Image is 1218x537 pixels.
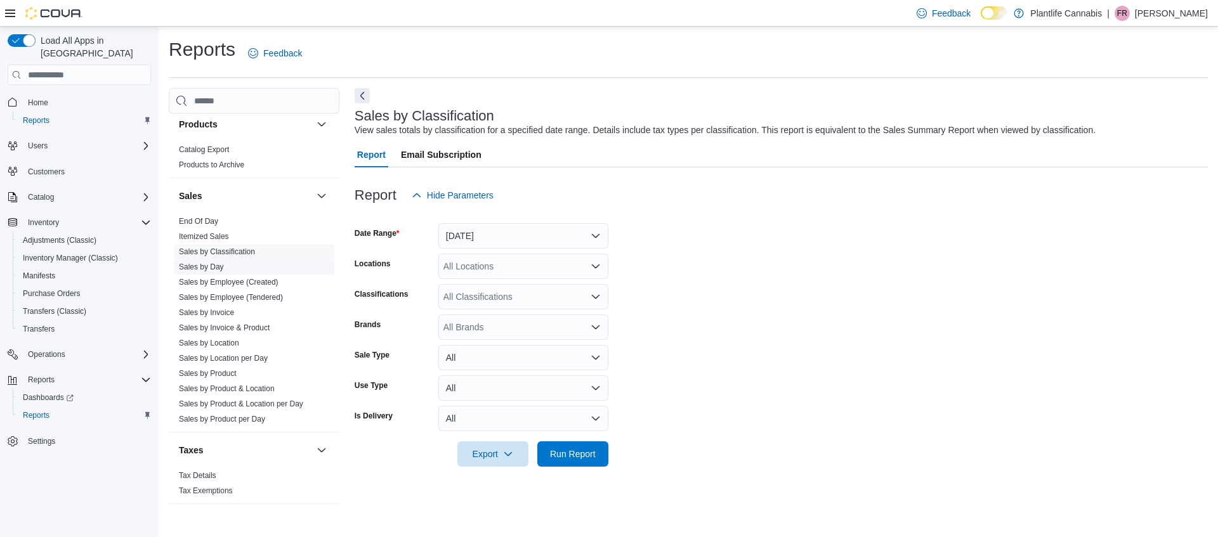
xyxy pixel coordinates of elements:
[23,164,70,179] a: Customers
[314,117,329,132] button: Products
[591,322,601,332] button: Open list of options
[18,286,86,301] a: Purchase Orders
[179,308,234,317] a: Sales by Invoice
[179,339,239,347] a: Sales by Location
[23,115,49,126] span: Reports
[179,247,255,257] span: Sales by Classification
[169,142,339,178] div: Products
[28,436,55,446] span: Settings
[179,414,265,424] span: Sales by Product per Day
[179,399,303,409] span: Sales by Product & Location per Day
[3,137,156,155] button: Users
[355,380,388,391] label: Use Type
[28,98,48,108] span: Home
[355,289,409,299] label: Classifications
[357,142,386,167] span: Report
[23,95,53,110] a: Home
[179,231,229,242] span: Itemized Sales
[1115,6,1130,21] div: Faye Rawcliffe
[23,372,60,387] button: Reports
[355,350,390,360] label: Sale Type
[179,118,218,131] h3: Products
[981,6,1007,20] input: Dark Mode
[591,261,601,271] button: Open list of options
[179,486,233,495] a: Tax Exemptions
[23,271,55,281] span: Manifests
[13,320,156,338] button: Transfers
[23,433,151,449] span: Settings
[18,268,151,283] span: Manifests
[23,164,151,179] span: Customers
[23,94,151,110] span: Home
[18,113,55,128] a: Reports
[169,37,235,62] h1: Reports
[36,34,151,60] span: Load All Apps in [GEOGRAPHIC_DATA]
[13,231,156,249] button: Adjustments (Classic)
[179,145,229,155] span: Catalog Export
[23,288,81,299] span: Purchase Orders
[179,353,268,363] span: Sales by Location per Day
[179,217,218,226] a: End Of Day
[3,188,156,206] button: Catalog
[179,368,237,378] span: Sales by Product
[179,444,204,456] h3: Taxes
[23,347,70,362] button: Operations
[179,232,229,241] a: Itemized Sales
[401,142,481,167] span: Email Subscription
[23,235,96,245] span: Adjustments (Classic)
[355,108,494,124] h3: Sales by Classification
[23,253,118,263] span: Inventory Manager (Classic)
[355,411,393,421] label: Is Delivery
[243,41,307,66] a: Feedback
[438,375,608,401] button: All
[355,188,396,203] h3: Report
[355,88,370,103] button: Next
[13,302,156,320] button: Transfers (Classic)
[179,118,311,131] button: Products
[179,399,303,408] a: Sales by Product & Location per Day
[18,250,151,266] span: Inventory Manager (Classic)
[13,389,156,406] a: Dashboards
[179,145,229,154] a: Catalog Export
[179,444,311,456] button: Taxes
[13,267,156,285] button: Manifests
[179,292,283,302] span: Sales by Employee (Tendered)
[179,323,270,332] a: Sales by Invoice & Product
[179,160,244,170] span: Products to Archive
[18,304,91,319] a: Transfers (Classic)
[3,93,156,111] button: Home
[179,278,278,287] a: Sales by Employee (Created)
[23,324,55,334] span: Transfers
[18,408,151,423] span: Reports
[13,406,156,424] button: Reports
[179,216,218,226] span: End Of Day
[28,192,54,202] span: Catalog
[23,347,151,362] span: Operations
[407,183,499,208] button: Hide Parameters
[18,390,151,405] span: Dashboards
[3,346,156,363] button: Operations
[18,233,151,248] span: Adjustments (Classic)
[28,375,55,385] span: Reports
[28,141,48,151] span: Users
[28,349,65,359] span: Operations
[169,468,339,503] div: Taxes
[23,138,53,153] button: Users
[23,215,64,230] button: Inventory
[23,372,151,387] span: Reports
[1135,6,1208,21] p: [PERSON_NAME]
[179,486,233,496] span: Tax Exemptions
[3,162,156,181] button: Customers
[179,247,255,256] a: Sales by Classification
[1117,6,1127,21] span: FR
[179,384,275,393] a: Sales by Product & Location
[23,215,151,230] span: Inventory
[179,190,202,202] h3: Sales
[169,214,339,432] div: Sales
[13,285,156,302] button: Purchase Orders
[179,307,234,318] span: Sales by Invoice
[3,371,156,389] button: Reports
[18,268,60,283] a: Manifests
[23,392,74,403] span: Dashboards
